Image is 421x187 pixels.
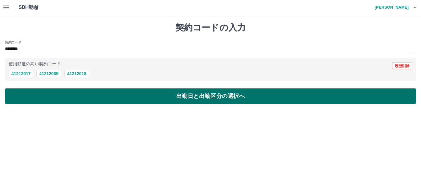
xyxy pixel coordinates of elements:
[9,70,33,77] button: 41212017
[5,88,416,104] button: 出勤日と出勤区分の選択へ
[392,63,412,69] button: 履歴削除
[9,62,61,66] p: 使用頻度の高い契約コード
[36,70,61,77] button: 41212005
[64,70,89,77] button: 41212018
[5,22,416,33] h1: 契約コードの入力
[5,40,21,45] h2: 契約コード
